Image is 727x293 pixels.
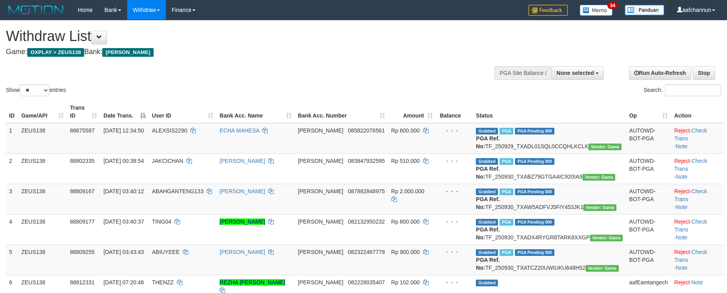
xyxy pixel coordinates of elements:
[103,127,144,134] span: [DATE] 12:34:50
[149,101,217,123] th: User ID: activate to sort column ascending
[494,66,551,80] div: PGA Site Balance /
[676,234,688,241] a: Note
[500,188,513,195] span: Marked by aaftanly
[298,249,343,255] span: [PERSON_NAME]
[580,5,613,16] img: Button%20Memo.svg
[476,128,498,134] span: Grabbed
[476,196,500,210] b: PGA Ref. No:
[6,184,18,214] td: 3
[391,279,420,286] span: Rp 102.000
[500,219,513,226] span: Marked by aaftanly
[676,174,688,180] a: Note
[220,158,265,164] a: [PERSON_NAME]
[476,166,500,180] b: PGA Ref. No:
[298,158,343,164] span: [PERSON_NAME]
[6,123,18,154] td: 1
[515,249,554,256] span: PGA Pending
[674,158,707,172] a: Check Trans
[473,244,626,275] td: TF_250930_TXATCZ20UWIUKU648H52
[439,218,470,226] div: - - -
[629,66,691,80] a: Run Auto-Refresh
[391,127,420,134] span: Rp 600.000
[671,101,724,123] th: Action
[644,84,721,96] label: Search:
[103,188,144,194] span: [DATE] 03:40:12
[515,188,554,195] span: PGA Pending
[556,70,594,76] span: None selected
[70,279,94,286] span: 88812331
[6,153,18,184] td: 2
[6,28,477,44] h1: Withdraw List
[671,123,724,154] td: · ·
[671,214,724,244] td: · ·
[103,158,144,164] span: [DATE] 00:38:54
[500,128,513,134] span: Marked by aafpengsreynich
[391,158,420,164] span: Rp 510.000
[674,249,690,255] a: Reject
[348,188,385,194] span: Copy 087882848975 to clipboard
[348,249,385,255] span: Copy 082322467778 to clipboard
[439,248,470,256] div: - - -
[515,158,554,165] span: PGA Pending
[626,184,671,214] td: AUTOWD-BOT-PGA
[583,204,616,211] span: Vendor URL: https://trx31.1velocity.biz
[676,204,688,210] a: Note
[6,214,18,244] td: 4
[18,244,67,275] td: ZEUS138
[18,101,67,123] th: Game/API: activate to sort column ascending
[103,279,144,286] span: [DATE] 07:20:46
[27,48,84,57] span: OXPLAY > ZEUS138
[439,187,470,195] div: - - -
[476,249,498,256] span: Grabbed
[70,127,94,134] span: 88675587
[626,153,671,184] td: AUTOWD-BOT-PGA
[152,158,183,164] span: JAKCICHAN
[551,66,604,80] button: None selected
[582,174,616,181] span: Vendor URL: https://trx31.1velocity.biz
[18,214,67,244] td: ZEUS138
[391,249,420,255] span: Rp 900.000
[476,188,498,195] span: Grabbed
[388,101,436,123] th: Amount: activate to sort column ascending
[676,265,688,271] a: Note
[67,101,100,123] th: Trans ID: activate to sort column ascending
[20,84,49,96] select: Showentries
[674,188,690,194] a: Reject
[216,101,295,123] th: Bank Acc. Name: activate to sort column ascending
[102,48,153,57] span: [PERSON_NAME]
[476,257,500,271] b: PGA Ref. No:
[476,280,498,286] span: Grabbed
[626,244,671,275] td: AUTOWD-BOT-PGA
[152,188,204,194] span: ABAHGANTENG133
[476,135,500,149] b: PGA Ref. No:
[103,218,144,225] span: [DATE] 03:40:37
[476,158,498,165] span: Grabbed
[665,84,721,96] input: Search:
[476,219,498,226] span: Grabbed
[348,127,385,134] span: Copy 085822076561 to clipboard
[674,218,707,233] a: Check Trans
[586,265,619,272] span: Vendor URL: https://trx31.1velocity.biz
[473,214,626,244] td: TF_250930_TXADX4RYGR8TARK8XXGP
[515,219,554,226] span: PGA Pending
[298,279,343,286] span: [PERSON_NAME]
[473,123,626,154] td: TF_250929_TXADL01SQL0CCQHLKCLK
[298,188,343,194] span: [PERSON_NAME]
[671,184,724,214] td: · ·
[515,128,554,134] span: PGA Pending
[674,158,690,164] a: Reject
[391,218,420,225] span: Rp 800.000
[439,127,470,134] div: - - -
[674,127,690,134] a: Reject
[473,184,626,214] td: TF_250930_TXAW5ADFVJ5FIY453JK1
[476,226,500,241] b: PGA Ref. No:
[152,279,174,286] span: THENZZ
[70,158,94,164] span: 88802335
[348,279,385,286] span: Copy 082228035407 to clipboard
[500,158,513,165] span: Marked by aafsreyleap
[18,123,67,154] td: ZEUS138
[528,5,568,16] img: Feedback.jpg
[607,2,618,9] span: 34
[70,188,94,194] span: 88809167
[298,127,343,134] span: [PERSON_NAME]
